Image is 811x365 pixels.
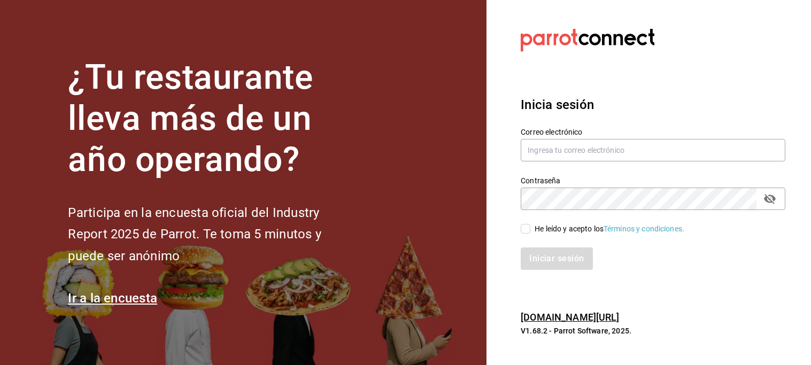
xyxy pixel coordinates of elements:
[68,202,357,267] h2: Participa en la encuesta oficial del Industry Report 2025 de Parrot. Te toma 5 minutos y puede se...
[521,95,785,114] h3: Inicia sesión
[68,291,157,306] a: Ir a la encuesta
[521,139,785,161] input: Ingresa tu correo electrónico
[604,224,684,233] a: Términos y condiciones.
[521,312,619,323] a: [DOMAIN_NAME][URL]
[521,177,785,184] label: Contraseña
[761,190,779,208] button: passwordField
[521,325,785,336] p: V1.68.2 - Parrot Software, 2025.
[535,223,684,235] div: He leído y acepto los
[68,57,357,180] h1: ¿Tu restaurante lleva más de un año operando?
[521,128,785,136] label: Correo electrónico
